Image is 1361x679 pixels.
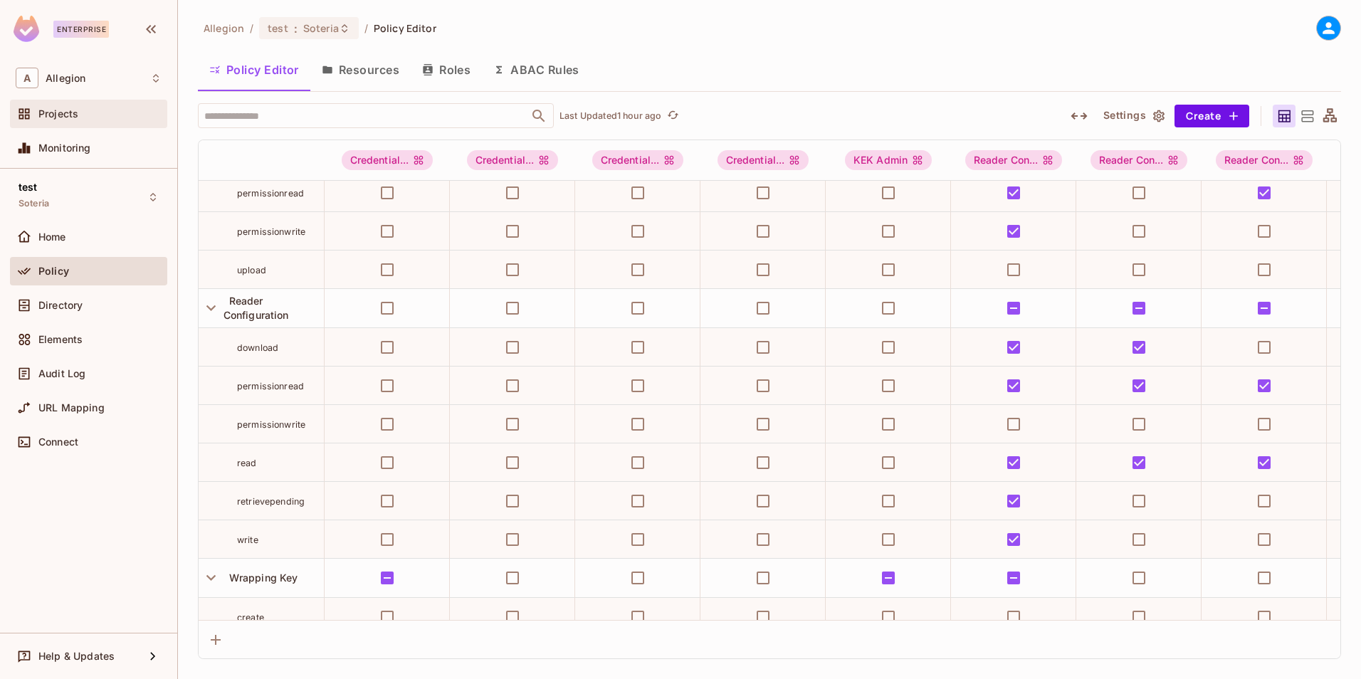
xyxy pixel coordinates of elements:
[1091,150,1188,170] div: Reader Con...
[16,68,38,88] span: A
[46,73,85,84] span: Workspace: Allegion
[664,107,681,125] button: refresh
[53,21,109,38] div: Enterprise
[667,109,679,123] span: refresh
[1175,105,1249,127] button: Create
[38,108,78,120] span: Projects
[237,342,278,353] span: download
[342,150,433,170] span: Credential Configuration Admin
[19,181,38,193] span: test
[14,16,39,42] img: SReyMgAAAABJRU5ErkJggg==
[237,226,305,237] span: permissionwrite
[250,21,253,35] li: /
[237,458,257,468] span: read
[268,21,288,35] span: test
[38,231,66,243] span: Home
[224,295,289,321] span: Reader Configuration
[237,535,258,545] span: write
[718,150,809,170] div: Credential...
[237,381,304,391] span: permissionread
[364,21,368,35] li: /
[38,402,105,414] span: URL Mapping
[965,150,1063,170] div: Reader Con...
[237,612,264,623] span: create
[293,23,298,34] span: :
[303,21,339,35] span: Soteria
[38,436,78,448] span: Connect
[237,265,266,275] span: upload
[198,52,310,88] button: Policy Editor
[411,52,482,88] button: Roles
[342,150,433,170] div: Credential...
[467,150,559,170] span: Credential Configuration Factory
[38,368,85,379] span: Audit Log
[1098,105,1169,127] button: Settings
[592,150,684,170] div: Credential...
[529,106,549,126] button: Open
[845,150,932,170] div: KEK Admin
[559,110,661,122] p: Last Updated 1 hour ago
[965,150,1063,170] span: Reader Configuration Admin
[1216,150,1313,170] span: Reader Configuration Read Only User
[661,107,681,125] span: Click to refresh data
[467,150,559,170] div: Credential...
[237,188,304,199] span: permissionread
[482,52,591,88] button: ABAC Rules
[38,300,83,311] span: Directory
[224,572,298,584] span: Wrapping Key
[237,419,305,430] span: permissionwrite
[718,150,809,170] span: Credential Configuration User
[592,150,684,170] span: Credential Configuration Read Only User
[38,651,115,662] span: Help & Updates
[310,52,411,88] button: Resources
[19,198,49,209] span: Soteria
[38,334,83,345] span: Elements
[237,496,305,507] span: retrievepending
[1091,150,1188,170] span: Reader Configuration Factory
[204,21,244,35] span: the active workspace
[374,21,436,35] span: Policy Editor
[1216,150,1313,170] div: Reader Con...
[38,265,69,277] span: Policy
[38,142,91,154] span: Monitoring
